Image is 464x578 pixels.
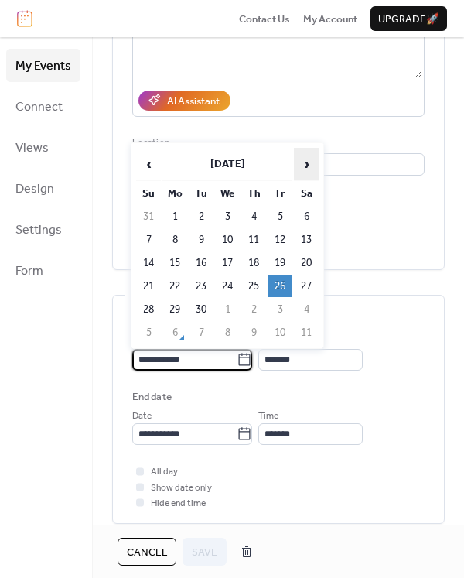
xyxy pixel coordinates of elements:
td: 16 [189,252,213,274]
td: 21 [136,275,161,297]
button: AI Assistant [138,91,230,111]
span: Connect [15,95,63,119]
td: 24 [215,275,240,297]
span: ‹ [137,149,160,180]
a: Contact Us [239,11,290,26]
td: 8 [215,322,240,344]
td: 22 [162,275,187,297]
td: 2 [189,206,213,227]
a: My Account [303,11,357,26]
div: AI Assistant [167,94,220,109]
td: 4 [241,206,266,227]
th: Tu [189,183,213,204]
th: Sa [294,183,319,204]
span: Show date only [151,481,212,496]
a: Settings [6,213,80,246]
td: 3 [268,299,292,320]
td: 23 [189,275,213,297]
td: 9 [189,229,213,251]
div: Location [132,135,421,151]
span: Design [15,177,54,201]
a: Design [6,172,80,205]
td: 6 [162,322,187,344]
span: › [295,149,318,180]
span: Date [132,409,152,424]
span: Time [258,409,278,424]
td: 31 [136,206,161,227]
span: My Account [303,12,357,27]
td: 15 [162,252,187,274]
th: Fr [268,183,292,204]
td: 11 [294,322,319,344]
a: Connect [6,90,80,123]
span: Upgrade 🚀 [378,12,439,27]
a: Views [6,131,80,164]
span: Form [15,259,43,283]
td: 17 [215,252,240,274]
td: 1 [162,206,187,227]
td: 30 [189,299,213,320]
td: 7 [136,229,161,251]
td: 25 [241,275,266,297]
td: 26 [268,275,292,297]
a: My Events [6,49,80,82]
div: End date [132,389,172,405]
td: 1 [215,299,240,320]
button: Cancel [118,538,176,566]
td: 9 [241,322,266,344]
span: Contact Us [239,12,290,27]
td: 10 [215,229,240,251]
th: [DATE] [162,148,292,181]
td: 20 [294,252,319,274]
td: 10 [268,322,292,344]
td: 11 [241,229,266,251]
span: All day [151,464,178,480]
th: Mo [162,183,187,204]
td: 12 [268,229,292,251]
td: 14 [136,252,161,274]
span: Settings [15,218,62,242]
td: 29 [162,299,187,320]
span: Cancel [127,545,167,560]
td: 2 [241,299,266,320]
th: Th [241,183,266,204]
td: 28 [136,299,161,320]
td: 5 [136,322,161,344]
span: Views [15,136,49,160]
td: 5 [268,206,292,227]
a: Form [6,254,80,287]
th: We [215,183,240,204]
th: Su [136,183,161,204]
span: My Events [15,54,71,78]
img: logo [17,10,32,27]
td: 19 [268,252,292,274]
td: 7 [189,322,213,344]
button: Upgrade🚀 [370,6,447,31]
td: 13 [294,229,319,251]
td: 4 [294,299,319,320]
span: Hide end time [151,496,206,511]
td: 27 [294,275,319,297]
td: 18 [241,252,266,274]
td: 8 [162,229,187,251]
td: 6 [294,206,319,227]
td: 3 [215,206,240,227]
